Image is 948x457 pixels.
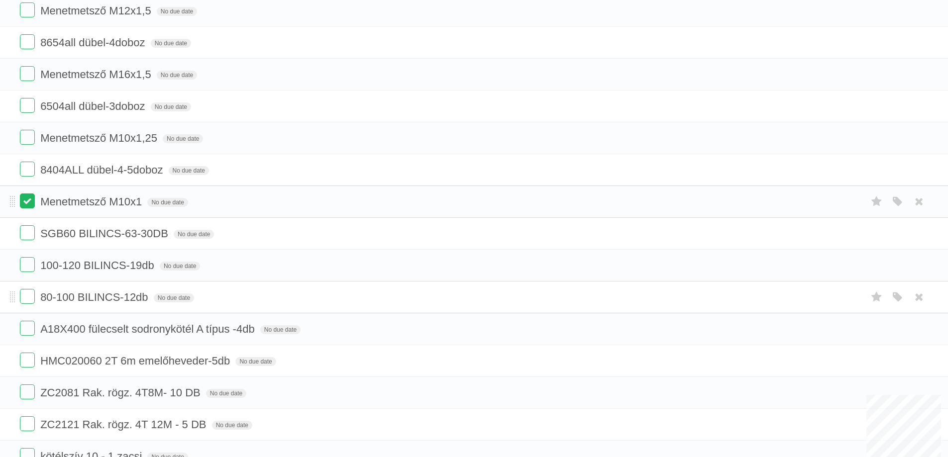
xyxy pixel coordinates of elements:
label: Done [20,162,35,177]
label: Done [20,193,35,208]
span: HMC020060 2T 6m emelőheveder-5db [40,355,232,367]
span: SGB60 BILINCS-63-30DB [40,227,171,240]
label: Done [20,225,35,240]
span: No due date [147,198,188,207]
span: No due date [169,166,209,175]
span: No due date [163,134,203,143]
label: Done [20,98,35,113]
span: 8654all dübel-4doboz [40,36,147,49]
label: Done [20,289,35,304]
label: Star task [867,193,886,210]
label: Done [20,2,35,17]
span: Menetmetsző M12x1,5 [40,4,154,17]
label: Done [20,66,35,81]
label: Done [20,416,35,431]
span: A18X400 fülecselt sodronykötél A típus -4db [40,323,257,335]
span: 100-120 BILINCS-19db [40,259,157,272]
span: Menetmetsző M10x1,25 [40,132,160,144]
span: 80-100 BILINCS-12db [40,291,150,303]
span: 6504all dübel-3doboz [40,100,147,112]
span: ZC2081 Rak. rögz. 4T8M- 10 DB [40,386,203,399]
label: Star task [867,289,886,305]
span: Menetmetsző M10x1 [40,195,144,208]
span: No due date [235,357,276,366]
span: 8404ALL dübel-4-5doboz [40,164,165,176]
span: No due date [206,389,246,398]
span: No due date [151,102,191,111]
span: No due date [157,71,197,80]
label: Done [20,130,35,145]
span: No due date [174,230,214,239]
span: ZC2121 Rak. rögz. 4T 12M - 5 DB [40,418,209,431]
label: Done [20,34,35,49]
span: No due date [157,7,197,16]
label: Done [20,257,35,272]
span: No due date [154,293,194,302]
span: No due date [160,262,200,271]
span: No due date [151,39,191,48]
label: Done [20,384,35,399]
span: No due date [212,421,252,430]
span: Menetmetsző M16x1,5 [40,68,154,81]
label: Done [20,321,35,336]
label: Done [20,353,35,367]
span: No due date [260,325,301,334]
